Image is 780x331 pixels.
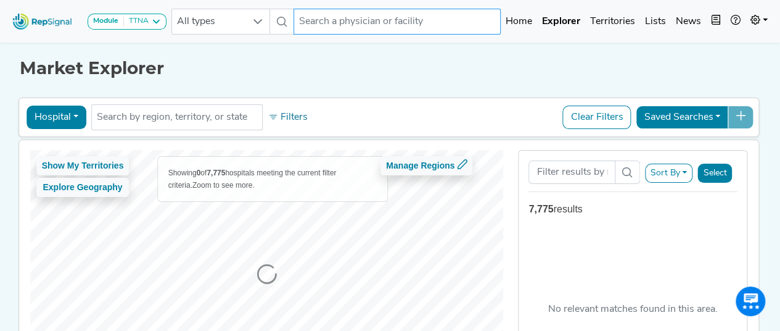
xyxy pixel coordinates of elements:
button: ModuleTTNA [88,14,166,30]
button: Manage Regions [380,156,472,175]
button: Intel Book [706,9,726,34]
input: Search by region, territory, or state [97,110,257,125]
input: Search a physician or facility [294,9,501,35]
button: Explore Geography [36,178,129,197]
div: results [528,202,737,217]
button: Saved Searches [636,106,728,129]
button: Show My Territories [36,156,129,175]
button: Filters [265,107,311,128]
b: 0 [197,169,201,177]
a: Explorer [537,9,585,34]
span: All types [172,9,246,34]
a: News [671,9,706,34]
span: Zoom to see more. [192,181,255,190]
a: Home [501,9,537,34]
a: Lists [640,9,671,34]
button: Sort By [645,164,693,183]
a: Territories [585,9,640,34]
h1: Market Explorer [20,58,761,79]
div: TTNA [124,17,149,27]
strong: 7,775 [528,204,553,214]
button: Select [697,164,732,183]
button: Clear Filters [562,106,631,129]
strong: Module [93,17,118,25]
button: Hospital [27,106,86,129]
input: Search Term [528,161,615,184]
b: 7,775 [207,169,225,177]
div: No relevant matches found in this area. [548,302,718,317]
span: Showing of hospitals meeting the current filter criteria. [168,169,337,190]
